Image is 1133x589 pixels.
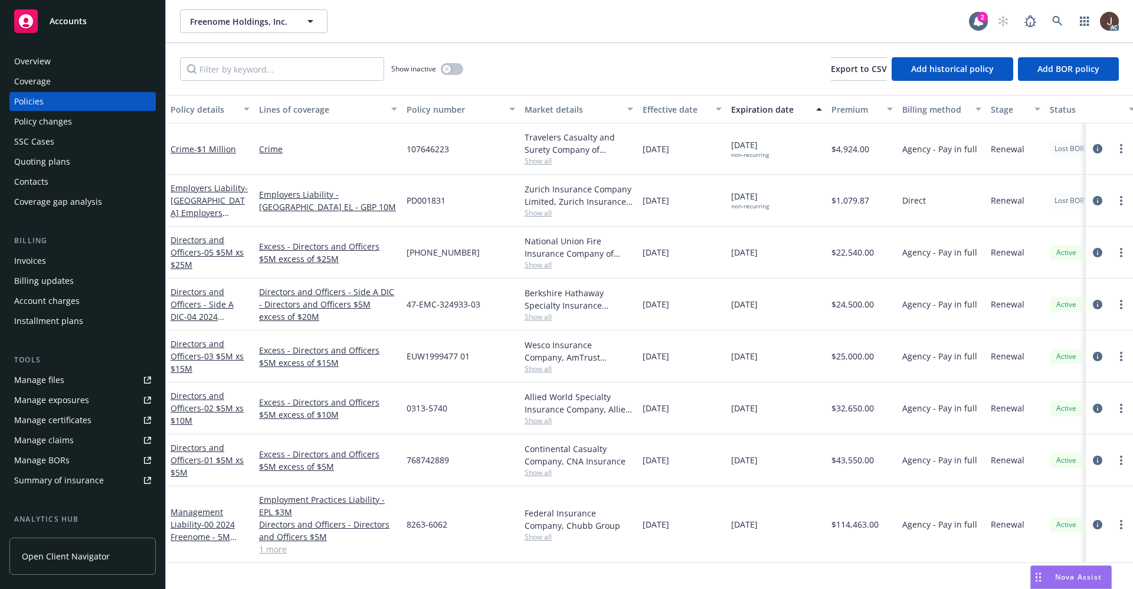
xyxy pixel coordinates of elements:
span: Renewal [991,350,1024,362]
a: Manage exposures [9,391,156,410]
a: circleInformation [1091,142,1105,156]
a: more [1114,297,1128,312]
span: Show inactive [391,64,436,74]
span: Renewal [991,402,1024,414]
div: Overview [14,52,51,71]
span: [DATE] [643,194,669,207]
span: [DATE] [731,402,758,414]
button: Billing method [898,95,986,123]
span: $4,924.00 [831,143,869,155]
span: Show all [525,467,633,477]
div: Status [1050,103,1122,116]
a: Accounts [9,5,156,38]
a: Excess - Directors and Officers $5M excess of $25M [259,240,397,265]
div: Federal Insurance Company, Chubb Group [525,507,633,532]
span: Lost BOR [1055,143,1084,154]
span: Active [1055,299,1078,310]
div: National Union Fire Insurance Company of [GEOGRAPHIC_DATA], [GEOGRAPHIC_DATA], AIG [525,235,633,260]
a: circleInformation [1091,349,1105,364]
a: more [1114,518,1128,532]
a: Crime [171,143,236,155]
div: Billing method [902,103,968,116]
span: 47-EMC-324933-03 [407,298,480,310]
a: Coverage gap analysis [9,192,156,211]
span: Active [1055,455,1078,466]
a: Start snowing [991,9,1015,33]
div: Drag to move [1031,566,1046,588]
span: $22,540.00 [831,246,874,258]
div: Coverage gap analysis [14,192,102,211]
div: Continental Casualty Company, CNA Insurance [525,443,633,467]
div: Wesco Insurance Company, AmTrust Financial Services [525,339,633,364]
span: [DATE] [643,454,669,466]
a: circleInformation [1091,518,1105,532]
span: Show all [525,208,633,218]
a: Account charges [9,292,156,310]
span: 0313-5740 [407,402,447,414]
span: Freenome Holdings, Inc. [190,15,292,28]
span: EUW1999477 01 [407,350,470,362]
span: Agency - Pay in full [902,454,977,466]
a: circleInformation [1091,246,1105,260]
a: Summary of insurance [9,471,156,490]
a: Manage claims [9,431,156,450]
div: Installment plans [14,312,83,331]
span: Agency - Pay in full [902,518,977,531]
a: Search [1046,9,1069,33]
a: Directors and Officers [171,390,244,426]
span: Add historical policy [911,63,994,74]
div: Invoices [14,251,46,270]
a: Overview [9,52,156,71]
span: - 04 2024 Freenome 5x20 Binder - [GEOGRAPHIC_DATA] [171,311,245,372]
button: Expiration date [726,95,827,123]
div: Lines of coverage [259,103,384,116]
div: non-recurring [731,202,769,210]
button: Effective date [638,95,726,123]
span: - $1 Million [194,143,236,155]
a: Report a Bug [1019,9,1042,33]
div: Summary of insurance [14,471,104,490]
span: Renewal [991,194,1024,207]
button: Policy details [166,95,254,123]
div: non-recurring [731,151,769,159]
span: Renewal [991,246,1024,258]
a: Directors and Officers - Side A DIC - Directors and Officers $5M excess of $20M [259,286,397,323]
span: - 03 $5M xs $15M [171,351,244,374]
div: Allied World Specialty Insurance Company, Allied World Assurance Company (AWAC), CRC Group [525,391,633,415]
a: more [1114,142,1128,156]
a: Policy changes [9,112,156,131]
div: Policy number [407,103,502,116]
a: Installment plans [9,312,156,331]
span: Add BOR policy [1037,63,1099,74]
span: [DATE] [643,246,669,258]
span: [DATE] [731,454,758,466]
a: Management Liability [171,506,237,580]
button: Add historical policy [892,57,1013,81]
span: - 00 2024 Freenome - 5M Primary D&O/EPL/FID [PERSON_NAME] [171,519,237,580]
span: Export to CSV [831,63,887,74]
span: 768742889 [407,454,449,466]
span: Renewal [991,298,1024,310]
a: Directors and Officers [171,234,244,270]
span: Accounts [50,17,87,26]
div: Stage [991,103,1027,116]
div: Analytics hub [9,513,156,525]
span: Nova Assist [1055,572,1102,582]
span: Agency - Pay in full [902,298,977,310]
div: Manage BORs [14,451,70,470]
span: Open Client Navigator [22,550,110,562]
span: [DATE] [731,246,758,258]
span: $32,650.00 [831,402,874,414]
span: [DATE] [643,518,669,531]
span: Show all [525,156,633,166]
a: Switch app [1073,9,1096,33]
div: Effective date [643,103,709,116]
a: more [1114,401,1128,415]
a: more [1114,194,1128,208]
span: $43,550.00 [831,454,874,466]
a: Manage BORs [9,451,156,470]
span: Active [1055,247,1078,258]
a: more [1114,246,1128,260]
span: $24,500.00 [831,298,874,310]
